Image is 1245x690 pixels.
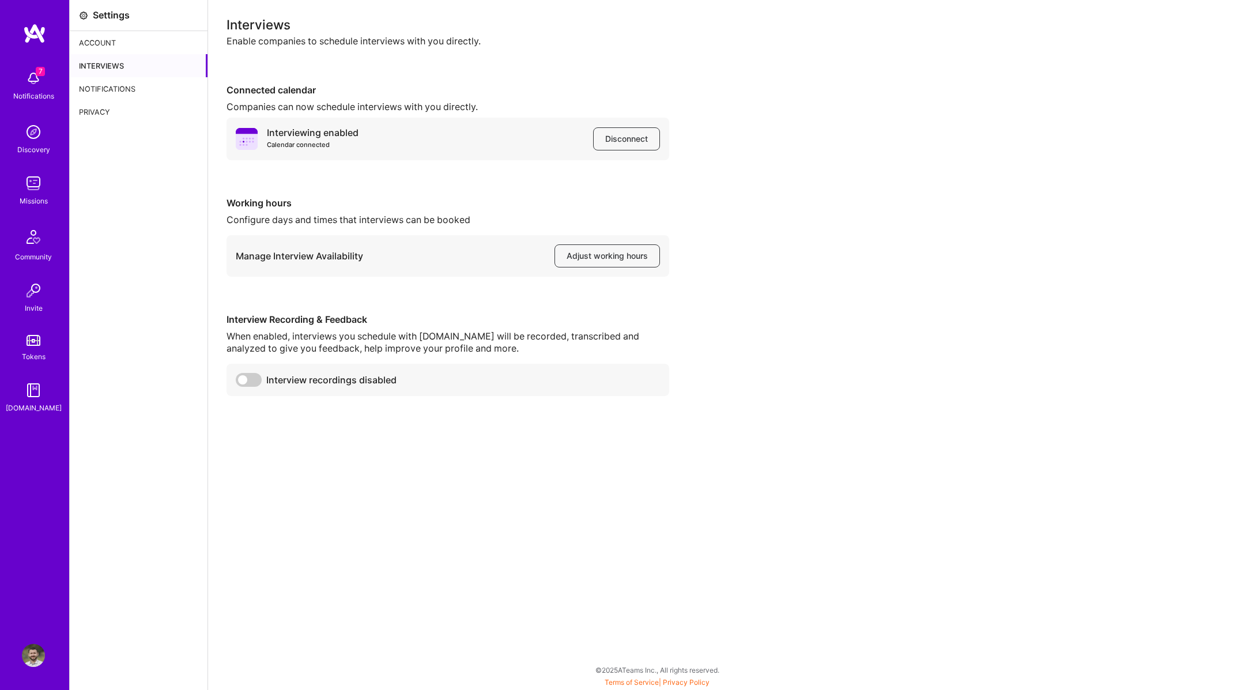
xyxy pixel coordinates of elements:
div: Interviewing enabled [267,127,359,151]
img: discovery [22,120,45,144]
div: Notifications [13,90,54,102]
div: Privacy [70,100,207,123]
div: [DOMAIN_NAME] [6,402,62,414]
i: icon Settings [79,11,88,20]
img: User Avatar [22,644,45,667]
div: Calendar connected [267,139,359,151]
a: Terms of Service [605,678,659,687]
div: Interviews [227,18,1227,31]
i: icon PurpleCalendar [236,128,258,150]
div: Missions [20,195,48,207]
img: bell [22,67,45,90]
div: Discovery [17,144,50,156]
a: User Avatar [19,644,48,667]
div: Tokens [22,350,46,363]
div: Companies can now schedule interviews with you directly. [227,101,669,113]
a: Privacy Policy [663,678,710,687]
span: 7 [36,67,45,76]
img: Invite [22,279,45,302]
img: guide book [22,379,45,402]
div: Enable companies to schedule interviews with you directly. [227,35,1227,47]
span: Disconnect [605,133,648,145]
span: Interview recordings disabled [266,374,397,386]
button: Adjust working hours [554,244,660,267]
img: tokens [27,335,40,346]
img: teamwork [22,172,45,195]
div: Invite [25,302,43,314]
div: Configure days and times that interviews can be booked [227,214,669,226]
div: Notifications [70,77,207,100]
img: logo [23,23,46,44]
span: | [605,678,710,687]
div: Manage Interview Availability [236,250,363,262]
div: Community [15,251,52,263]
div: Connected calendar [227,84,669,96]
button: Disconnect [593,127,660,150]
div: Working hours [227,197,669,209]
img: Community [20,223,47,251]
div: © 2025 ATeams Inc., All rights reserved. [69,655,1245,684]
div: When enabled, interviews you schedule with [DOMAIN_NAME] will be recorded, transcribed and analyz... [227,330,669,355]
span: Adjust working hours [567,250,648,262]
div: Interview Recording & Feedback [227,314,669,326]
div: Interviews [70,54,207,77]
div: Account [70,31,207,54]
div: Settings [93,9,130,21]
